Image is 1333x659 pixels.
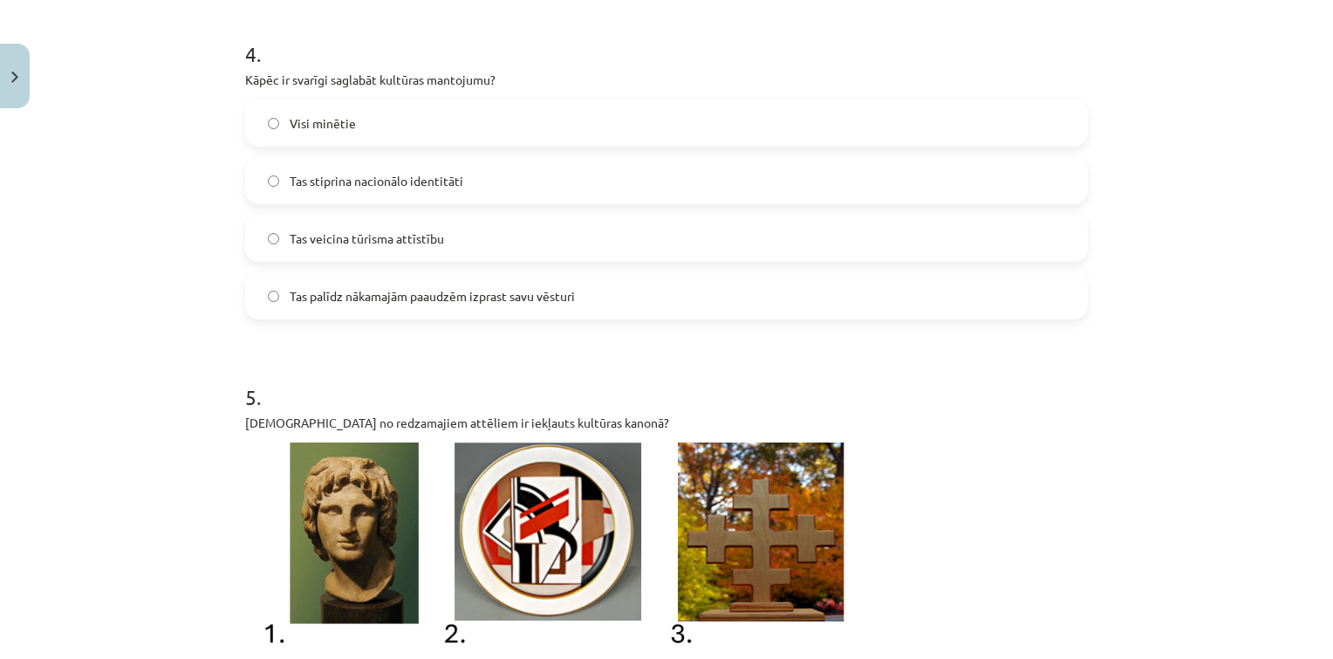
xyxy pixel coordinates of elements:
[290,114,356,133] span: Visi minētie
[290,287,575,305] span: Tas palīdz nākamajām paaudzēm izprast savu vēsturi
[11,72,18,83] img: icon-close-lesson-0947bae3869378f0d4975bcd49f059093ad1ed9edebbc8119c70593378902aed.svg
[245,11,1088,65] h1: 4 .
[245,71,1088,89] p: Kāpēc ir svarīgi saglabāt kultūras mantojumu?
[268,233,279,244] input: Tas veicina tūrisma attīstību
[290,230,444,248] span: Tas veicina tūrisma attīstību
[290,172,463,190] span: Tas stiprina nacionālo identitāti
[268,118,279,129] input: Visi minētie
[268,175,279,187] input: Tas stiprina nacionālo identitāti
[245,414,1088,432] p: [DEMOGRAPHIC_DATA] no redzamajiem attēliem ir iekļauts kultūras kanonā?
[268,291,279,302] input: Tas palīdz nākamajām paaudzēm izprast savu vēsturi
[245,354,1088,408] h1: 5 .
